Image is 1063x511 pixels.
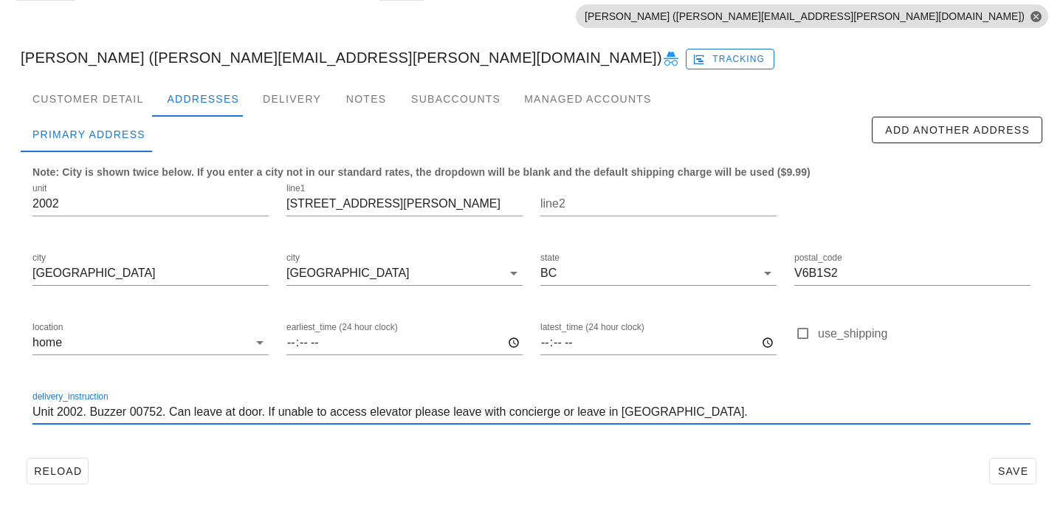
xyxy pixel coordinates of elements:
div: Addresses [155,81,251,117]
span: [PERSON_NAME] ([PERSON_NAME][EMAIL_ADDRESS][PERSON_NAME][DOMAIN_NAME]) [585,4,1039,28]
div: home [32,336,62,349]
span: Save [996,465,1030,477]
label: city [32,253,46,264]
label: delivery_instruction [32,391,109,402]
div: [GEOGRAPHIC_DATA] [286,267,410,280]
div: Notes [333,81,399,117]
div: Managed Accounts [512,81,663,117]
button: Tracking [686,49,775,69]
button: Reload [27,458,89,484]
label: state [540,253,560,264]
div: Subaccounts [399,81,512,117]
b: Note: City is shown twice below. If you enter a city not in our standard rates, the dropdown will... [32,166,811,178]
label: line1 [286,183,305,194]
span: Reload [33,465,82,477]
span: Add Another Address [884,124,1030,136]
label: unit [32,183,47,194]
label: city [286,253,300,264]
label: use_shipping [818,326,1031,341]
div: BC [540,267,557,280]
label: latest_time (24 hour clock) [540,322,644,333]
a: Tracking [686,46,775,69]
div: Delivery [251,81,333,117]
div: stateBC [540,261,777,285]
div: Primary Address [21,117,157,152]
div: [PERSON_NAME] ([PERSON_NAME][EMAIL_ADDRESS][PERSON_NAME][DOMAIN_NAME]) [9,34,1054,81]
label: location [32,322,63,333]
div: city[GEOGRAPHIC_DATA] [286,261,523,285]
div: Customer Detail [21,81,155,117]
button: Add Another Address [872,117,1042,143]
button: Close [1029,10,1042,23]
div: locationhome [32,331,269,354]
button: Save [989,458,1036,484]
label: postal_code [794,253,842,264]
span: Tracking [695,52,765,66]
label: earliest_time (24 hour clock) [286,322,398,333]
